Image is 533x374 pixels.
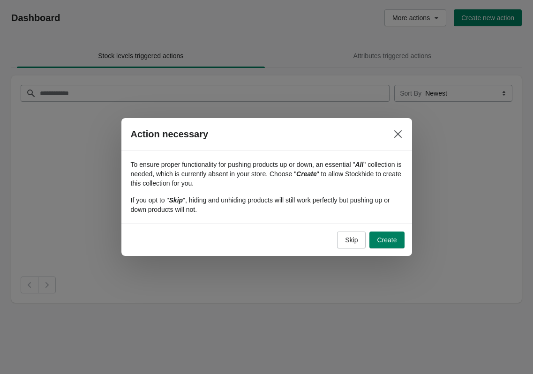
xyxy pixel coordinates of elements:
p: To ensure proper functionality for pushing products up or down, an essential " " collection is ne... [131,160,403,188]
button: Create [369,232,404,248]
button: Skip [337,232,366,248]
i: Create [296,170,317,178]
span: Create [377,236,397,244]
span: Skip [345,236,358,244]
i: Skip [169,196,183,204]
h3: Action necessary [131,128,209,140]
i: All [355,161,363,168]
button: Close [390,126,406,142]
p: If you opt to " ", hiding and unhiding products will still work perfectly but pushing up or down ... [131,195,403,214]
